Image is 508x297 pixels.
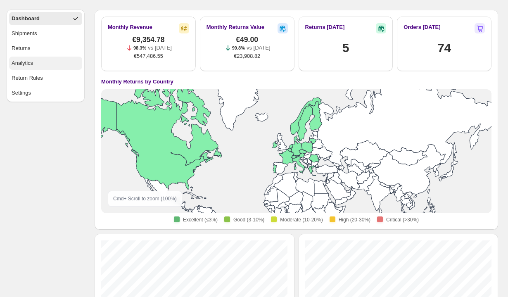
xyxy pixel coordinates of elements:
[12,59,33,67] div: Analytics
[101,78,173,86] h4: Monthly Returns by Country
[247,44,271,52] p: vs [DATE]
[305,23,345,31] h2: Returns [DATE]
[9,71,82,85] button: Return Rules
[183,216,218,223] span: Excellent (≤3%)
[9,42,82,55] button: Returns
[132,36,164,44] span: €9,354.78
[9,57,82,70] button: Analytics
[133,45,146,50] span: 98.3%
[280,216,323,223] span: Moderate (10-20%)
[12,14,40,23] div: Dashboard
[108,191,182,207] div: Cmd + Scroll to zoom ( 100 %)
[12,89,31,97] div: Settings
[9,12,82,25] button: Dashboard
[437,40,451,56] h1: 74
[207,23,264,31] h2: Monthly Returns Value
[9,27,82,40] button: Shipments
[12,29,37,38] div: Shipments
[233,216,264,223] span: Good (3-10%)
[339,216,370,223] span: High (20-30%)
[12,44,31,52] div: Returns
[342,40,349,56] h1: 5
[236,36,258,44] span: €49.00
[148,44,172,52] p: vs [DATE]
[386,216,419,223] span: Critical (>30%)
[12,74,43,82] div: Return Rules
[134,52,163,60] span: €547,486.55
[232,45,245,50] span: 99.8%
[234,52,260,60] span: €23,908.82
[108,23,152,31] h2: Monthly Revenue
[9,86,82,100] button: Settings
[404,23,440,31] h2: Orders [DATE]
